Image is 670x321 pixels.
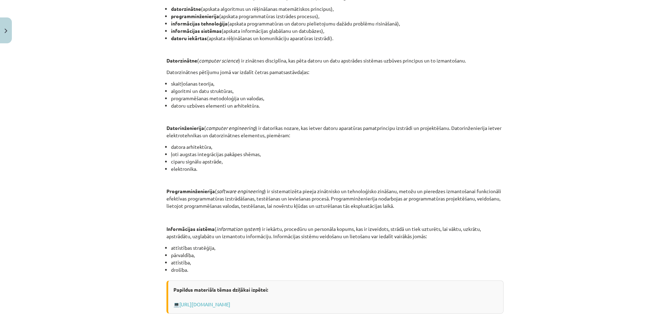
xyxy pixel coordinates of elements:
[171,35,504,42] li: (apskata rēķināšanas un komunikāciju aparatūras izstrādi).
[171,266,504,273] li: drošība.
[171,165,504,173] li: elektronika.
[199,57,238,64] em: computer science
[171,95,504,102] li: programmēšanas metodoloģija un valodas,
[166,188,504,210] p: ( ) ir sistematizēta pieeja zinātnisko un tehnoloģisko zināšanu, metožu un pieredzes izmantošanai...
[171,143,504,151] li: datora arhitektūra,
[171,244,504,251] li: attīstības stratēģija,
[171,151,504,158] li: ļoti augstas integrācijas pakāpes shēmas,
[171,251,504,259] li: pārvaldība,
[171,20,504,27] li: (apskata programmatūras un datoru pielietojumu dažādu problēmu risināšanā),
[171,102,504,109] li: datoru uzbūves elementi un arhitektūra.
[166,124,504,139] p: ( ) ir datorikas nozare, kas ietver datoru aparatūras pamatprincipu izstrādi un projektēšanu. Dat...
[171,259,504,266] li: attīstība,
[5,29,7,33] img: icon-close-lesson-0947bae3869378f0d4975bcd49f059093ad1ed9edebbc8119c70593378902aed.svg
[166,125,204,131] strong: Datorinženierija
[171,6,201,12] strong: datorzinātne
[166,68,504,76] p: Datorzinātnes pētījumu jomā var izdalīt četras pamatsastāvdaļas:
[166,225,504,240] p: ( ) ir iekārtu, procedūru un personāla kopums, kas ir izveidots, strādā un tiek uzturēts, lai vāk...
[166,280,504,314] div: 💻
[171,158,504,165] li: ciparu signālu apstrāde,
[171,20,228,27] strong: informācijas tehnoloģija
[173,286,268,293] strong: Papildus materiāls tēmas dziļākai izpētei:
[166,57,504,64] p: ( ) ir zinātnes disciplīna, kas pēta datoru un datu apstrādes sistēmas uzbūves principus un to iz...
[171,13,504,20] li: (apskata programmatūras izstrādes procesus),
[179,301,230,307] a: [URL][DOMAIN_NAME]
[217,188,264,194] em: software engineering
[166,226,215,232] strong: Informācijas sistēma
[166,57,197,64] strong: Datorzinātne
[171,27,504,35] li: (apskata informācijas glabāšanu un datubāzes),
[171,35,207,41] strong: datoru iekārtas
[216,226,259,232] em: information system
[166,188,215,194] strong: Programminženierija
[171,13,219,19] strong: programminženierija
[206,125,255,131] em: computer engineering
[171,5,504,13] li: (apskata algoritmus un rēķināšanas matemātiskos principus),
[171,87,504,95] li: algoritmi un datu struktūras,
[171,80,504,87] li: skaitļošanas teorija,
[171,28,222,34] strong: informācijas sistēmas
